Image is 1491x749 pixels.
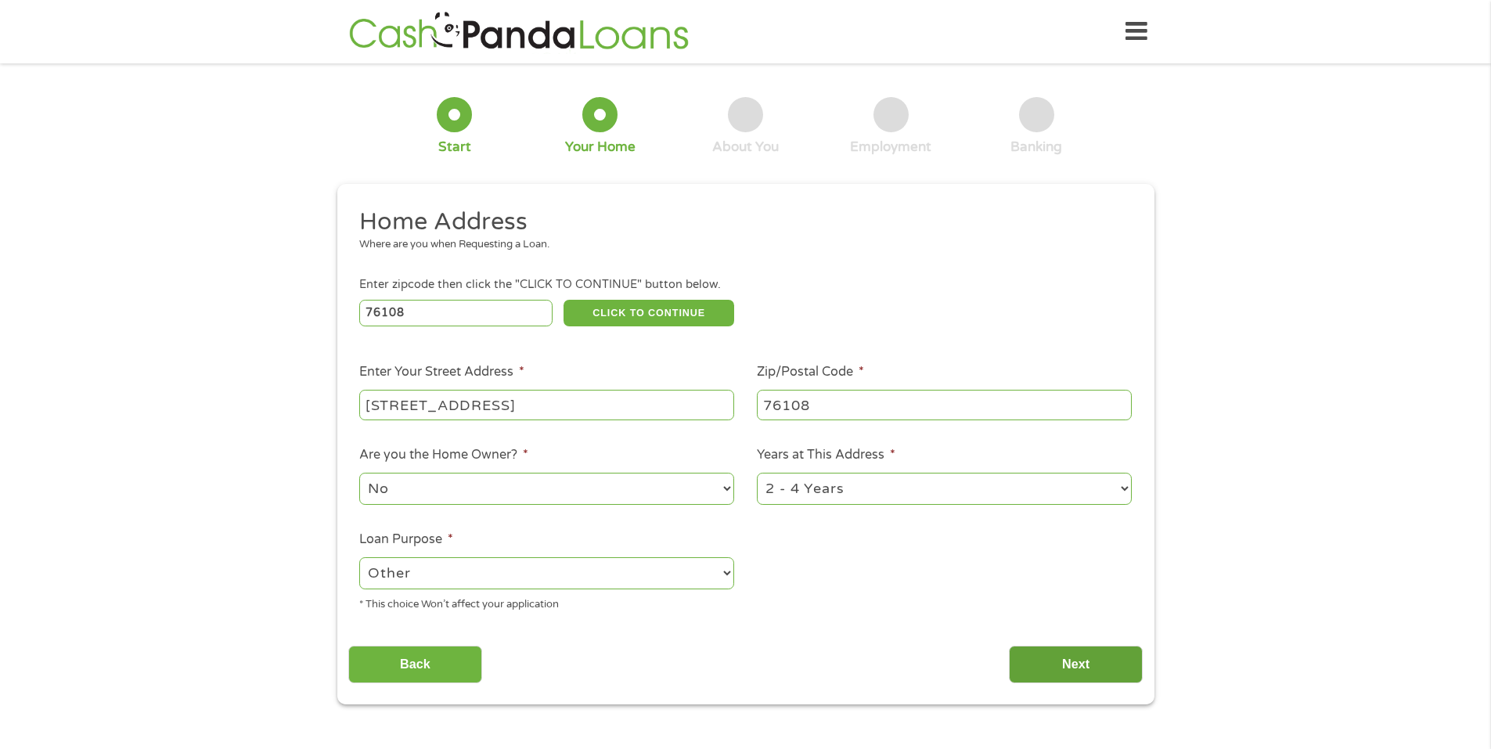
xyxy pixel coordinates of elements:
[348,646,482,684] input: Back
[712,139,779,156] div: About You
[359,447,528,463] label: Are you the Home Owner?
[359,300,553,326] input: Enter Zipcode (e.g 01510)
[359,207,1120,238] h2: Home Address
[359,531,453,548] label: Loan Purpose
[850,139,931,156] div: Employment
[1009,646,1143,684] input: Next
[359,276,1131,293] div: Enter zipcode then click the "CLICK TO CONTINUE" button below.
[564,300,734,326] button: CLICK TO CONTINUE
[757,447,895,463] label: Years at This Address
[359,237,1120,253] div: Where are you when Requesting a Loan.
[757,364,864,380] label: Zip/Postal Code
[565,139,636,156] div: Your Home
[1010,139,1062,156] div: Banking
[344,9,693,54] img: GetLoanNow Logo
[359,592,734,613] div: * This choice Won’t affect your application
[438,139,471,156] div: Start
[359,390,734,420] input: 1 Main Street
[359,364,524,380] label: Enter Your Street Address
